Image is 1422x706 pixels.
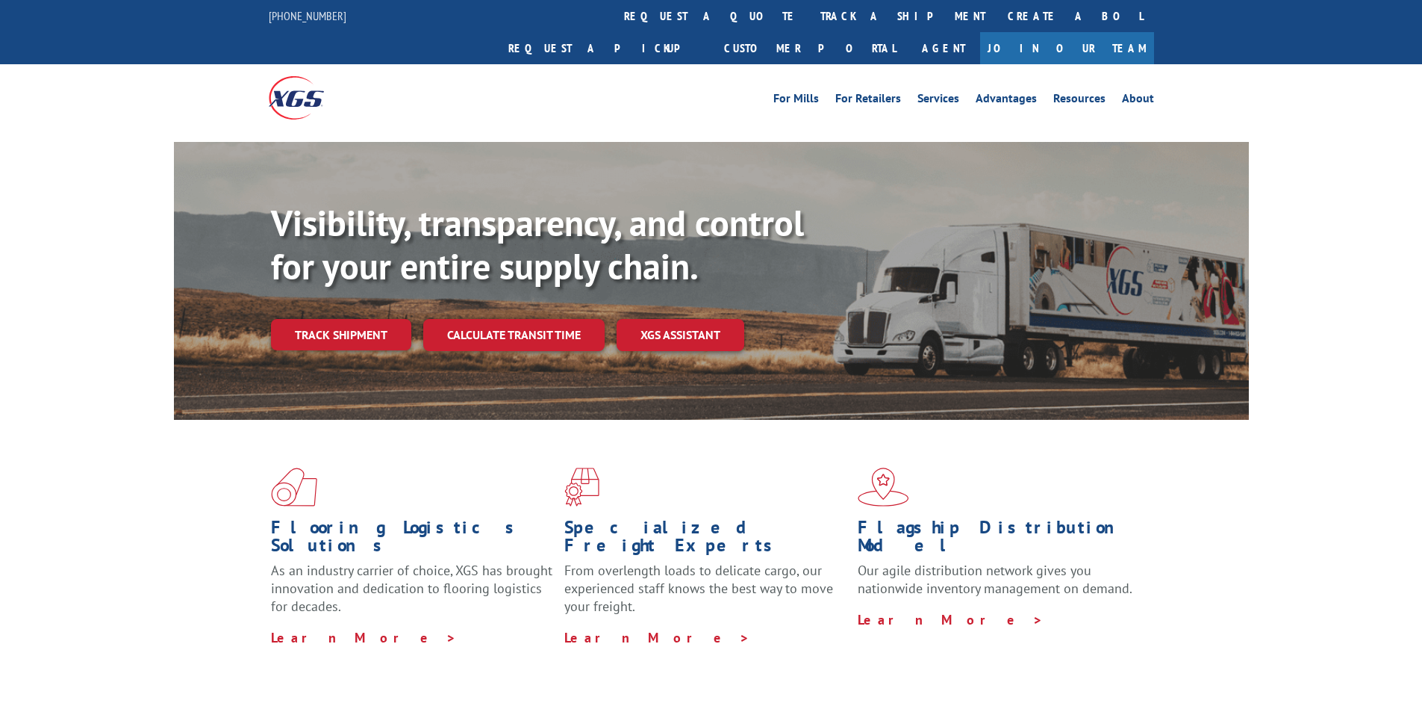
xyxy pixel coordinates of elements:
a: Request a pickup [497,32,713,64]
a: Learn More > [271,629,457,646]
img: xgs-icon-total-supply-chain-intelligence-red [271,468,317,507]
p: From overlength loads to delicate cargo, our experienced staff knows the best way to move your fr... [564,562,846,628]
h1: Flooring Logistics Solutions [271,518,553,562]
img: xgs-icon-flagship-distribution-model-red [858,468,909,507]
a: [PHONE_NUMBER] [269,8,346,23]
a: Agent [907,32,980,64]
h1: Specialized Freight Experts [564,518,846,562]
a: Track shipment [271,319,411,350]
a: Learn More > [564,629,750,646]
a: Join Our Team [980,32,1154,64]
a: For Retailers [835,93,901,109]
a: Customer Portal [713,32,907,64]
a: Calculate transit time [423,319,605,351]
a: For Mills [773,93,819,109]
a: Resources [1053,93,1106,109]
span: As an industry carrier of choice, XGS has brought innovation and dedication to flooring logistics... [271,562,552,615]
img: xgs-icon-focused-on-flooring-red [564,468,599,507]
b: Visibility, transparency, and control for your entire supply chain. [271,199,804,289]
a: Learn More > [858,611,1044,628]
a: Advantages [976,93,1037,109]
a: About [1122,93,1154,109]
a: XGS ASSISTANT [617,319,744,351]
span: Our agile distribution network gives you nationwide inventory management on demand. [858,562,1132,597]
h1: Flagship Distribution Model [858,518,1140,562]
a: Services [917,93,959,109]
